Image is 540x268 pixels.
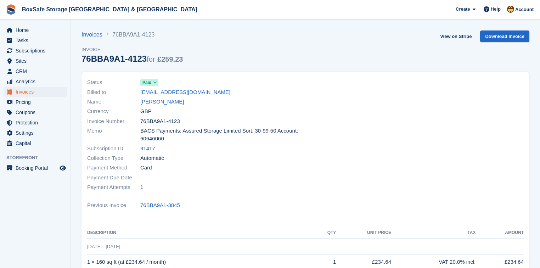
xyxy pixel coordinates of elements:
[140,154,164,162] span: Automatic
[16,46,58,56] span: Subscriptions
[87,98,140,106] span: Name
[87,117,140,125] span: Invoice Number
[87,174,140,182] span: Payment Due Date
[336,227,391,239] th: Unit Price
[476,227,524,239] th: Amount
[87,201,140,210] span: Previous Invoice
[6,154,71,161] span: Storefront
[81,54,183,63] div: 76BBA9A1-4123
[4,163,67,173] a: menu
[4,138,67,148] a: menu
[4,56,67,66] a: menu
[16,35,58,45] span: Tasks
[87,154,140,162] span: Collection Type
[87,78,140,86] span: Status
[140,117,180,125] span: 76BBA9A1-4123
[142,79,151,86] span: Paid
[16,163,58,173] span: Booking Portal
[140,145,155,153] a: 91417
[16,107,58,117] span: Coupons
[58,164,67,172] a: Preview store
[491,6,501,13] span: Help
[157,55,183,63] span: £259.23
[87,244,120,249] span: [DATE] - [DATE]
[87,227,316,239] th: Description
[316,227,336,239] th: QTY
[81,30,107,39] a: Invoices
[140,127,301,143] span: BACS Payments: Assured Storage Limited Sort: 30-99-50 Account: 60646060
[4,66,67,76] a: menu
[16,97,58,107] span: Pricing
[87,88,140,96] span: Billed to
[16,77,58,86] span: Analytics
[140,88,230,96] a: [EMAIL_ADDRESS][DOMAIN_NAME]
[4,118,67,128] a: menu
[87,183,140,191] span: Payment Attempts
[4,107,67,117] a: menu
[456,6,470,13] span: Create
[515,6,534,13] span: Account
[140,98,184,106] a: [PERSON_NAME]
[16,87,58,97] span: Invoices
[391,258,476,266] div: VAT 20.0% incl.
[140,78,158,86] a: Paid
[4,46,67,56] a: menu
[16,66,58,76] span: CRM
[87,145,140,153] span: Subscription ID
[16,25,58,35] span: Home
[6,4,16,15] img: stora-icon-8386f47178a22dfd0bd8f6a31ec36ba5ce8667c1dd55bd0f319d3a0aa187defe.svg
[87,127,140,143] span: Memo
[4,97,67,107] a: menu
[4,35,67,45] a: menu
[4,87,67,97] a: menu
[391,227,476,239] th: Tax
[16,138,58,148] span: Capital
[147,55,155,63] span: for
[16,118,58,128] span: Protection
[140,183,143,191] span: 1
[4,128,67,138] a: menu
[87,107,140,116] span: Currency
[480,30,529,42] a: Download Invoice
[87,164,140,172] span: Payment Method
[19,4,200,15] a: BoxSafe Storage [GEOGRAPHIC_DATA] & [GEOGRAPHIC_DATA]
[4,77,67,86] a: menu
[4,25,67,35] a: menu
[140,164,152,172] span: Card
[81,46,183,53] span: Invoice
[507,6,514,13] img: Kim
[140,107,152,116] span: GBP
[16,56,58,66] span: Sites
[81,30,183,39] nav: breadcrumbs
[140,201,180,210] a: 76BBA9A1-3845
[437,30,474,42] a: View on Stripe
[16,128,58,138] span: Settings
